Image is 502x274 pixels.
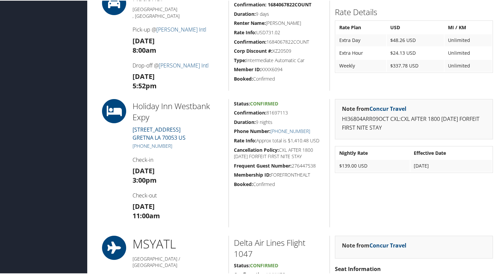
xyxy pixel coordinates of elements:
strong: [DATE] [133,166,155,175]
p: HI36804ARR09OCT CXL:CXL AFTER 1800 [DATE] FORFEIT FIRST NITE STAY [342,114,486,131]
h5: 1684067822COUNT [234,38,324,45]
strong: 8:00am [133,45,156,54]
h1: MSY ATL [133,235,223,252]
strong: Membership ID: [234,171,271,177]
strong: Booked: [234,75,253,81]
strong: Status: [234,262,250,268]
h5: [PERSON_NAME] [234,19,324,26]
strong: Seat Information [335,265,381,272]
strong: 11:00am [133,211,160,220]
strong: Status: [234,100,250,106]
td: Unlimited [445,46,492,58]
a: [PERSON_NAME] Intl [156,25,206,33]
strong: Corp Discount #: [234,47,272,53]
strong: Rate Info: [234,137,256,143]
h5: Approx total is $1,410.48 USD [234,137,324,143]
h2: Delta Air Lines Flight 1047 [234,236,324,259]
h5: XZ20509 [234,47,324,54]
h2: Rate Details [335,6,493,17]
td: Weekly [336,59,386,71]
th: Rate Plan [336,21,386,33]
strong: Phone Number: [234,127,270,134]
td: Unlimited [445,59,492,71]
h5: CXL AFTER 1800 [DATE] FORFEIT FIRST NITE STAY [234,146,324,159]
strong: 5:52pm [133,81,157,90]
strong: [DATE] [133,36,155,45]
h2: Holiday Inn Westbank Expy [133,100,223,122]
a: [PHONE_NUMBER] [270,127,310,134]
td: $337.78 USD [387,59,444,71]
strong: Cancellation Policy: [234,146,279,152]
strong: Rate Info: [234,29,256,35]
strong: Note from [342,241,406,248]
h5: 276447538 [234,162,324,169]
h5: 9 days [234,10,324,17]
h5: Confirmed [234,75,324,82]
h5: [GEOGRAPHIC_DATA] , [GEOGRAPHIC_DATA] [133,5,223,18]
strong: Confirmation: [234,38,266,44]
strong: Renter Name: [234,19,266,26]
h4: Check-in [133,155,223,163]
span: Confirmed [250,100,278,106]
th: USD [387,21,444,33]
th: MI / KM [445,21,492,33]
span: Confirmed [250,262,278,268]
h5: Intermediate Automatic Car [234,56,324,63]
strong: Booked: [234,180,253,187]
h4: Check-out [133,191,223,198]
h5: USD731.02 [234,29,324,35]
th: Nightly Rate [336,146,410,158]
strong: Member ID: [234,65,261,72]
td: $139.00 USD [336,159,410,171]
td: $48.26 USD [387,34,444,46]
strong: Confirmation: [234,109,266,115]
strong: Duration: [234,10,256,16]
h5: 9 nights [234,118,324,125]
strong: Type: [234,56,246,63]
h4: Pick-up @ [133,25,223,33]
strong: 3:00pm [133,175,157,184]
h5: 81697113 [234,109,324,116]
a: Concur Travel [369,241,406,248]
h5: [GEOGRAPHIC_DATA] / [GEOGRAPHIC_DATA] [133,255,223,268]
h5: XXXX6094 [234,65,324,72]
strong: Duration: [234,118,256,125]
strong: Confirmation: 1684067822COUNT [234,1,311,7]
strong: Note from [342,104,406,112]
h5: FOREFRONTHEALT [234,171,324,178]
a: [PHONE_NUMBER] [133,142,172,148]
td: $24.13 USD [387,46,444,58]
a: [PERSON_NAME] Intl [159,61,209,68]
h5: Confirmed [234,180,324,187]
td: Extra Day [336,34,386,46]
td: Extra Hour [336,46,386,58]
a: Concur Travel [369,104,406,112]
strong: [DATE] [133,201,155,210]
strong: [DATE] [133,71,155,80]
a: [STREET_ADDRESS]GRETNA LA 70053 US [133,125,186,141]
strong: Frequent Guest Number: [234,162,292,168]
th: Effective Date [410,146,492,158]
td: Unlimited [445,34,492,46]
h4: Drop-off @ [133,61,223,68]
td: [DATE] [410,159,492,171]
